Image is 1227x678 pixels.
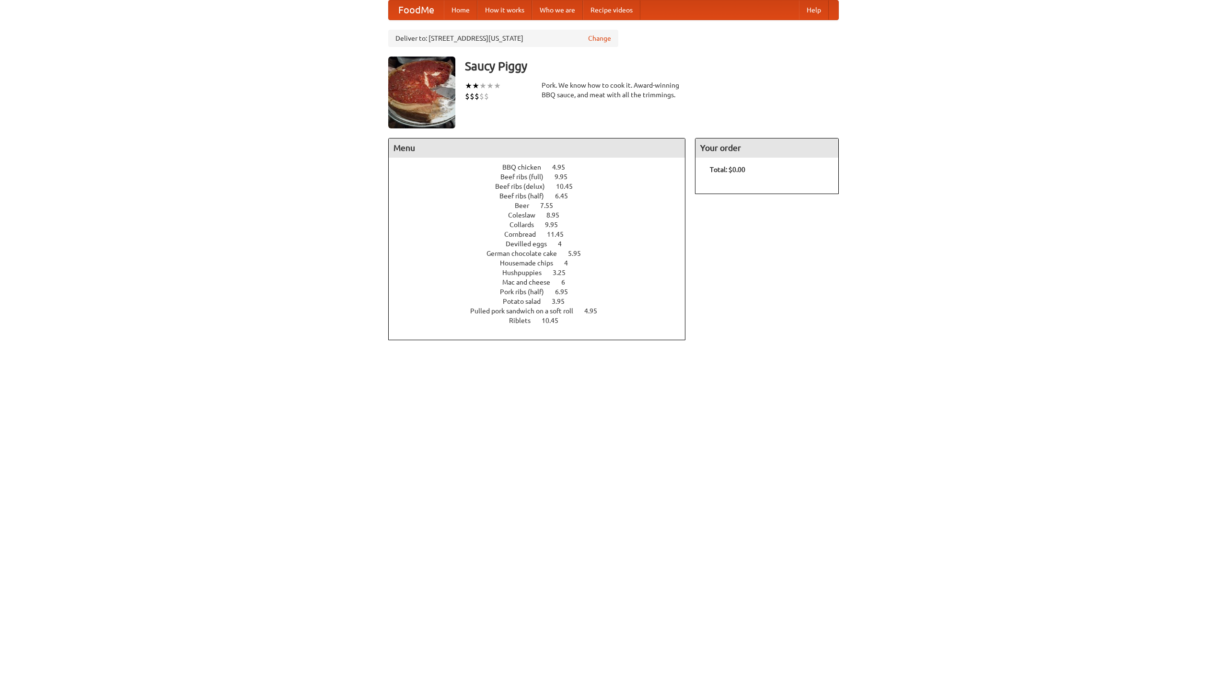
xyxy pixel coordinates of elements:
span: 10.45 [556,183,582,190]
h4: Your order [695,138,838,158]
li: ★ [472,80,479,91]
a: Pork ribs (half) 6.95 [500,288,586,296]
span: 6 [561,278,575,286]
a: Cornbread 11.45 [504,230,581,238]
a: Pulled pork sandwich on a soft roll 4.95 [470,307,615,315]
span: German chocolate cake [486,250,567,257]
li: $ [475,91,479,102]
h4: Menu [389,138,685,158]
a: Potato salad 3.95 [503,298,582,305]
li: ★ [494,80,501,91]
img: angular.jpg [388,57,455,128]
a: Recipe videos [583,0,640,20]
span: 4.95 [584,307,607,315]
span: 3.25 [553,269,575,276]
span: 4.95 [552,163,575,171]
a: Change [588,34,611,43]
a: Who we are [532,0,583,20]
li: ★ [465,80,472,91]
span: 8.95 [546,211,569,219]
span: Beer [515,202,539,209]
span: 9.95 [545,221,567,229]
span: Coleslaw [508,211,545,219]
div: Pork. We know how to cook it. Award-winning BBQ sauce, and meat with all the trimmings. [542,80,685,100]
span: Potato salad [503,298,550,305]
li: $ [470,91,475,102]
span: Collards [509,221,544,229]
span: 4 [558,240,571,248]
span: Riblets [509,317,540,324]
a: Beef ribs (full) 9.95 [500,173,585,181]
span: 3.95 [552,298,574,305]
div: Deliver to: [STREET_ADDRESS][US_STATE] [388,30,618,47]
a: Home [444,0,477,20]
span: Housemade chips [500,259,563,267]
a: How it works [477,0,532,20]
a: German chocolate cake 5.95 [486,250,599,257]
li: $ [479,91,484,102]
a: Hushpuppies 3.25 [502,269,583,276]
a: Riblets 10.45 [509,317,576,324]
a: BBQ chicken 4.95 [502,163,583,171]
span: 9.95 [555,173,577,181]
span: Beef ribs (full) [500,173,553,181]
span: Beef ribs (half) [499,192,554,200]
span: Hushpuppies [502,269,551,276]
a: Coleslaw 8.95 [508,211,577,219]
span: 7.55 [540,202,563,209]
span: 6.45 [555,192,578,200]
a: Devilled eggs 4 [506,240,579,248]
a: Beer 7.55 [515,202,571,209]
li: $ [465,91,470,102]
a: FoodMe [389,0,444,20]
a: Mac and cheese 6 [502,278,583,286]
a: Beef ribs (delux) 10.45 [495,183,590,190]
li: ★ [486,80,494,91]
a: Collards 9.95 [509,221,576,229]
span: BBQ chicken [502,163,551,171]
span: 5.95 [568,250,590,257]
span: 6.95 [555,288,578,296]
span: 4 [564,259,578,267]
span: Pork ribs (half) [500,288,554,296]
span: Pulled pork sandwich on a soft roll [470,307,583,315]
li: $ [484,91,489,102]
h3: Saucy Piggy [465,57,839,76]
span: Devilled eggs [506,240,556,248]
a: Housemade chips 4 [500,259,586,267]
a: Help [799,0,829,20]
li: ★ [479,80,486,91]
b: Total: $0.00 [710,166,745,173]
span: 11.45 [547,230,573,238]
span: Mac and cheese [502,278,560,286]
a: Beef ribs (half) 6.45 [499,192,586,200]
span: Beef ribs (delux) [495,183,555,190]
span: Cornbread [504,230,545,238]
span: 10.45 [542,317,568,324]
